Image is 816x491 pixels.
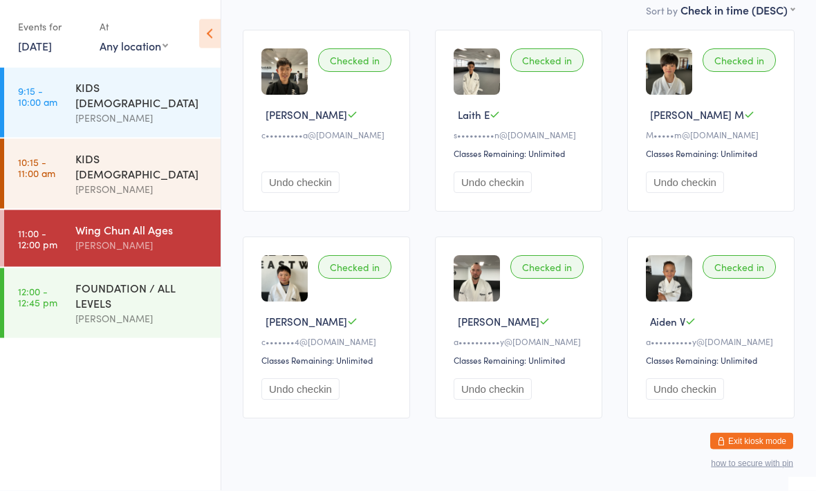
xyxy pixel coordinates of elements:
div: Events for [18,15,86,38]
div: Wing Chun All Ages [75,222,209,237]
img: image1759815357.png [454,49,500,95]
div: KIDS [DEMOGRAPHIC_DATA] [75,80,209,110]
div: Classes Remaining: Unlimited [646,148,780,160]
div: s•••••••••n@[DOMAIN_NAME] [454,129,588,141]
div: a••••••••••y@[DOMAIN_NAME] [454,336,588,348]
button: Undo checkin [454,172,532,194]
time: 12:00 - 12:45 pm [18,286,57,308]
div: Any location [100,38,168,53]
div: Checked in [510,49,584,73]
a: 12:00 -12:45 pmFOUNDATION / ALL LEVELS[PERSON_NAME] [4,268,221,338]
span: Aiden V [650,315,685,329]
div: Checked in [318,256,391,279]
button: Exit kiosk mode [710,433,793,450]
button: Undo checkin [261,172,340,194]
span: [PERSON_NAME] M [650,108,744,122]
img: image1756706124.png [646,256,692,302]
time: 10:15 - 11:00 am [18,156,55,178]
div: FOUNDATION / ALL LEVELS [75,280,209,311]
a: 10:15 -11:00 amKIDS [DEMOGRAPHIC_DATA][PERSON_NAME] [4,139,221,209]
div: Classes Remaining: Unlimited [454,148,588,160]
img: image1760137659.png [261,49,308,95]
label: Sort by [646,4,678,18]
div: Check in time (DESC) [680,3,795,18]
div: KIDS [DEMOGRAPHIC_DATA] [75,151,209,181]
button: Undo checkin [646,379,724,400]
div: a••••••••••y@[DOMAIN_NAME] [646,336,780,348]
img: image1756719280.png [454,256,500,302]
div: [PERSON_NAME] [75,311,209,326]
time: 9:15 - 10:00 am [18,85,57,107]
div: Checked in [703,256,776,279]
div: Classes Remaining: Unlimited [261,355,396,367]
div: Classes Remaining: Unlimited [646,355,780,367]
div: [PERSON_NAME] [75,237,209,253]
img: image1756709438.png [261,256,308,302]
img: image1756706386.png [646,49,692,95]
span: Laith E [458,108,490,122]
button: Undo checkin [454,379,532,400]
button: Undo checkin [646,172,724,194]
span: [PERSON_NAME] [266,108,347,122]
time: 11:00 - 12:00 pm [18,228,57,250]
div: M•••••m@[DOMAIN_NAME] [646,129,780,141]
span: [PERSON_NAME] [458,315,539,329]
button: how to secure with pin [711,458,793,468]
div: Checked in [318,49,391,73]
a: [DATE] [18,38,52,53]
button: Undo checkin [261,379,340,400]
div: Checked in [703,49,776,73]
div: c•••••••4@[DOMAIN_NAME] [261,336,396,348]
a: 11:00 -12:00 pmWing Chun All Ages[PERSON_NAME] [4,210,221,267]
div: c•••••••••a@[DOMAIN_NAME] [261,129,396,141]
div: At [100,15,168,38]
div: Checked in [510,256,584,279]
div: [PERSON_NAME] [75,110,209,126]
div: [PERSON_NAME] [75,181,209,197]
div: Classes Remaining: Unlimited [454,355,588,367]
span: [PERSON_NAME] [266,315,347,329]
a: 9:15 -10:00 amKIDS [DEMOGRAPHIC_DATA][PERSON_NAME] [4,68,221,138]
